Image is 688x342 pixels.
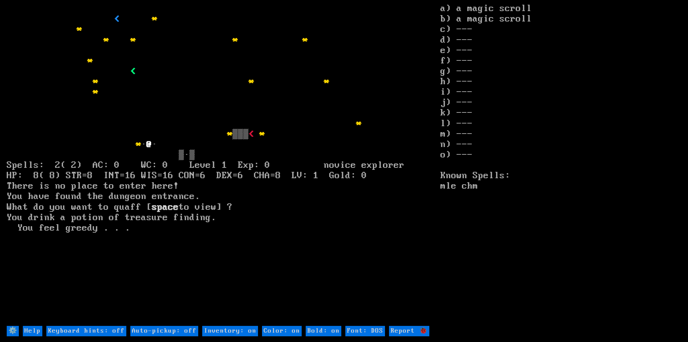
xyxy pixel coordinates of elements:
[440,3,681,325] stats: a) a magic scroll b) a magic scroll c) --- d) --- e) --- f) --- g) --- h) --- i) --- j) --- k) --...
[23,326,42,336] input: Help
[249,129,254,139] font: <
[130,66,136,77] font: <
[114,13,120,24] font: <
[130,326,198,336] input: Auto-pickup: off
[7,3,440,325] larn: ▒▒▒ · · ▒·▒ Spells: 2( 2) AC: 0 WC: 0 Level 1 Exp: 0 novice explorer HP: 8( 8) STR=8 INT=16 WIS=1...
[389,326,429,336] input: Report 🐞
[345,326,385,336] input: Font: DOS
[46,326,126,336] input: Keyboard hints: off
[262,326,302,336] input: Color: on
[152,202,179,212] b: space
[7,326,19,336] input: ⚙️
[306,326,341,336] input: Bold: on
[146,139,152,150] font: @
[202,326,258,336] input: Inventory: on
